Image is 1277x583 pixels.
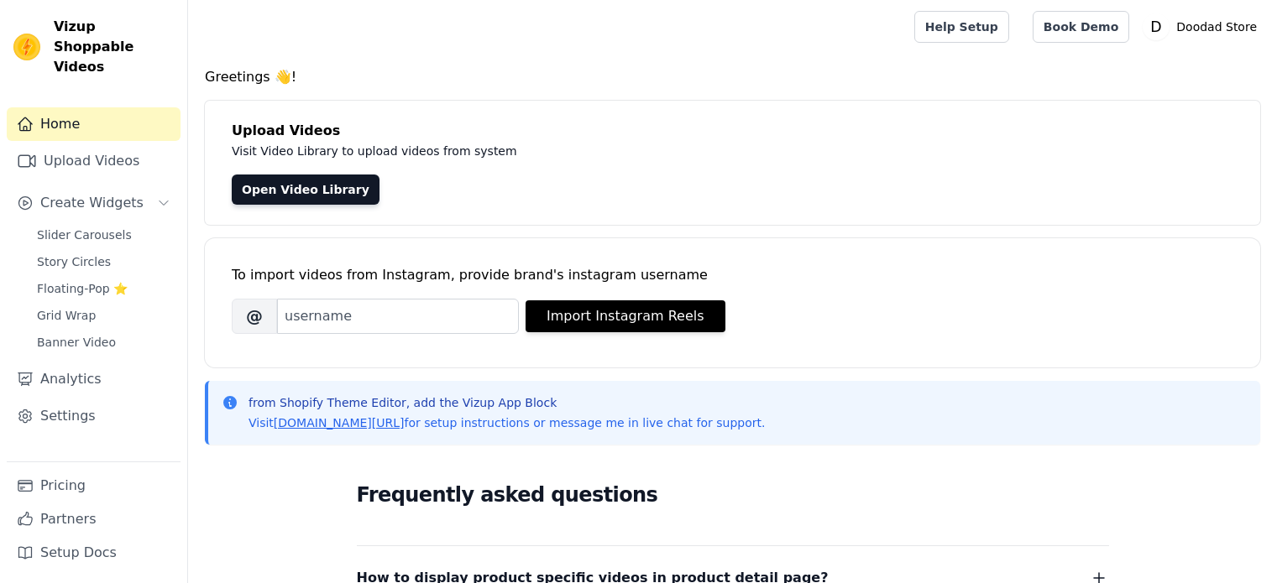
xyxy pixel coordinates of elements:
a: Floating-Pop ⭐ [27,277,181,300]
text: D [1151,18,1162,35]
a: Help Setup [914,11,1009,43]
a: Pricing [7,469,181,502]
a: Slider Carousels [27,223,181,247]
span: Banner Video [37,334,116,351]
span: Vizup Shoppable Videos [54,17,174,77]
h2: Frequently asked questions [357,478,1109,512]
a: Grid Wrap [27,304,181,327]
button: Import Instagram Reels [526,300,725,332]
a: Setup Docs [7,536,181,570]
a: [DOMAIN_NAME][URL] [274,416,405,429]
div: To import videos from Instagram, provide brand's instagram username [232,265,1233,285]
h4: Upload Videos [232,121,1233,141]
span: Story Circles [37,253,111,270]
button: D Doodad Store [1143,12,1264,42]
a: Home [7,107,181,141]
p: Doodad Store [1170,12,1264,42]
a: Settings [7,399,181,433]
span: Slider Carousels [37,226,132,243]
a: Banner Video [27,331,181,354]
p: from Shopify Theme Editor, add the Vizup App Block [249,394,765,411]
a: Partners [7,502,181,536]
p: Visit Video Library to upload videos from system [232,141,984,161]
h4: Greetings 👋! [205,67,1260,87]
a: Open Video Library [232,174,379,205]
p: Visit for setup instructions or message me in live chat for support. [249,414,765,431]
span: Floating-Pop ⭐ [37,280,128,297]
a: Upload Videos [7,144,181,178]
input: username [277,299,519,334]
span: @ [232,299,277,334]
span: Grid Wrap [37,307,96,324]
a: Analytics [7,362,181,396]
span: Create Widgets [40,193,144,213]
img: Vizup [13,34,40,60]
a: Story Circles [27,250,181,273]
button: Create Widgets [7,186,181,220]
a: Book Demo [1033,11,1129,43]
